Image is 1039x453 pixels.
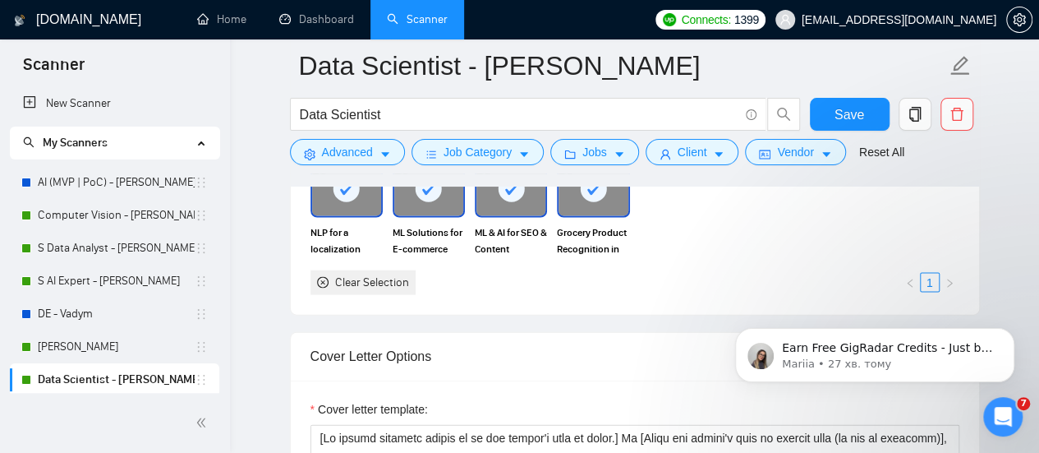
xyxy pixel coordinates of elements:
[1006,7,1032,33] button: setting
[660,148,671,160] span: user
[921,274,939,292] a: 1
[681,11,730,29] span: Connects:
[945,279,954,289] span: right
[518,148,530,160] span: caret-down
[821,148,832,160] span: caret-down
[310,333,959,380] div: Cover Letter Options
[322,143,373,161] span: Advanced
[304,148,315,160] span: setting
[393,224,465,257] span: ML Solutions for E-commerce monitoring
[195,176,208,189] span: holder
[710,294,1039,409] iframe: Intercom notifications повідомлення
[475,224,547,257] span: ML & AI for SEO & Content Management Software
[1006,13,1032,26] a: setting
[425,148,437,160] span: bars
[310,400,428,418] label: Cover letter template:
[10,298,219,331] li: DE - Vadym
[713,148,724,160] span: caret-down
[940,273,959,293] li: Next Page
[317,277,329,289] span: close-circle
[10,331,219,363] li: DE - Petro
[940,98,973,131] button: delete
[734,11,759,29] span: 1399
[10,199,219,232] li: Computer Vision - Vlad
[10,232,219,265] li: S Data Analyst - Vlad
[43,136,108,150] span: My Scanners
[197,12,246,26] a: homeHome
[299,45,946,86] input: Scanner name...
[759,148,770,160] span: idcard
[38,232,195,265] a: S Data Analyst - [PERSON_NAME]
[38,166,195,199] a: AI (MVP | PoC) - [PERSON_NAME]
[582,143,607,161] span: Jobs
[767,98,800,131] button: search
[900,273,920,293] li: Previous Page
[387,12,448,26] a: searchScanner
[940,273,959,293] button: right
[900,273,920,293] button: left
[195,414,212,431] span: double-left
[38,199,195,232] a: Computer Vision - [PERSON_NAME]
[899,98,931,131] button: copy
[663,13,676,26] img: upwork-logo.png
[10,166,219,199] li: AI (MVP | PoC) - Vitaliy
[23,87,206,120] a: New Scanner
[745,139,845,165] button: idcardVendorcaret-down
[614,148,625,160] span: caret-down
[899,107,931,122] span: copy
[779,14,791,25] span: user
[10,265,219,298] li: S AI Expert - Vlad
[1007,13,1032,26] span: setting
[195,373,208,386] span: holder
[38,363,195,396] a: Data Scientist - [PERSON_NAME]
[335,274,409,292] div: Clear Selection
[310,224,383,257] span: NLP for a localization management platform
[564,148,576,160] span: folder
[10,87,219,120] li: New Scanner
[557,224,629,257] span: Grocery Product Recognition in Hypermarkets
[14,7,25,34] img: logo
[1017,397,1030,410] span: 7
[279,12,354,26] a: dashboardDashboard
[920,273,940,293] li: 1
[834,104,864,125] span: Save
[195,242,208,255] span: holder
[195,340,208,354] span: holder
[983,397,1023,437] iframe: Intercom live chat
[941,107,972,122] span: delete
[38,265,195,298] a: S AI Expert - [PERSON_NAME]
[23,136,108,150] span: My Scanners
[746,109,756,120] span: info-circle
[195,307,208,321] span: holder
[38,298,195,331] a: DE - Vadym
[379,148,391,160] span: caret-down
[195,275,208,288] span: holder
[949,55,971,76] span: edit
[10,53,98,87] span: Scanner
[646,139,739,165] button: userClientcaret-down
[444,143,512,161] span: Job Category
[768,107,799,122] span: search
[905,279,915,289] span: left
[23,136,34,148] span: search
[290,139,405,165] button: settingAdvancedcaret-down
[10,363,219,396] li: Data Scientist - Viktoria
[777,143,813,161] span: Vendor
[195,209,208,222] span: holder
[550,139,639,165] button: folderJobscaret-down
[38,331,195,363] a: [PERSON_NAME]
[678,143,707,161] span: Client
[411,139,544,165] button: barsJob Categorycaret-down
[859,143,904,161] a: Reset All
[810,98,890,131] button: Save
[300,104,738,125] input: Search Freelance Jobs...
